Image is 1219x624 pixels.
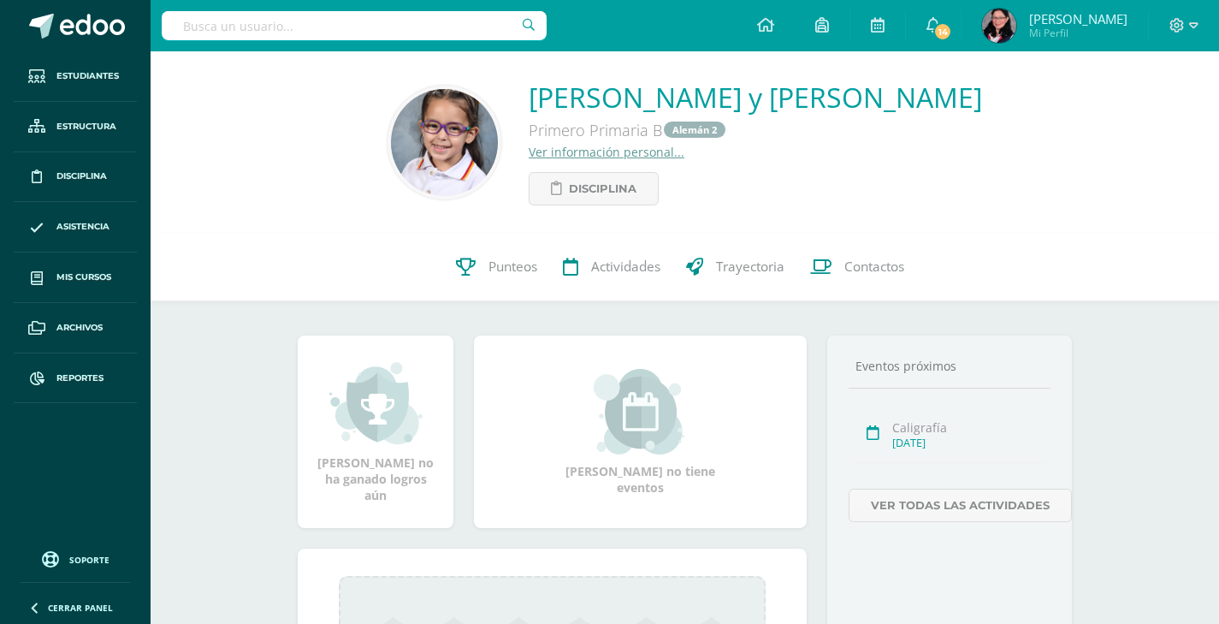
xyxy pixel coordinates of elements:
[391,89,498,196] img: 8a12fa9388afedf9fd8c88bcf45b31fb.png
[56,120,116,134] span: Estructura
[21,547,130,570] a: Soporte
[529,79,982,116] a: [PERSON_NAME] y [PERSON_NAME]
[14,202,137,253] a: Asistencia
[56,270,111,284] span: Mis cursos
[529,144,684,160] a: Ver información personal...
[716,259,784,276] span: Trayectoria
[14,303,137,354] a: Archivos
[48,602,113,614] span: Cerrar panel
[1029,10,1127,27] span: [PERSON_NAME]
[488,259,537,276] span: Punteos
[555,369,726,496] div: [PERSON_NAME] no tiene eventos
[315,360,436,503] div: [PERSON_NAME] no ha ganado logros aún
[1029,26,1127,40] span: Mi Perfil
[56,371,104,385] span: Reportes
[594,369,687,455] img: event_small.png
[797,233,917,301] a: Contactos
[56,220,109,234] span: Asistencia
[982,9,1016,43] img: 5b5dc2834911c0cceae0df2d5a0ff844.png
[664,122,725,138] a: Alemán 2
[443,233,550,301] a: Punteos
[569,173,636,205] span: Disciplina
[56,321,103,335] span: Archivos
[892,419,1045,436] div: Caligrafía
[329,360,423,446] img: achievement_small.png
[14,152,137,203] a: Disciplina
[550,233,673,301] a: Actividades
[56,169,107,183] span: Disciplina
[14,51,137,102] a: Estudiantes
[69,554,109,566] span: Soporte
[56,69,119,83] span: Estudiantes
[14,354,137,404] a: Reportes
[529,116,982,144] div: Primero Primaria B
[849,489,1072,522] a: Ver todas las actividades
[933,22,952,41] span: 14
[162,11,547,40] input: Busca un usuario...
[849,358,1050,374] div: Eventos próximos
[14,253,137,303] a: Mis cursos
[529,172,659,205] a: Disciplina
[14,102,137,152] a: Estructura
[892,436,1045,450] div: [DATE]
[591,259,660,276] span: Actividades
[673,233,797,301] a: Trayectoria
[844,259,904,276] span: Contactos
